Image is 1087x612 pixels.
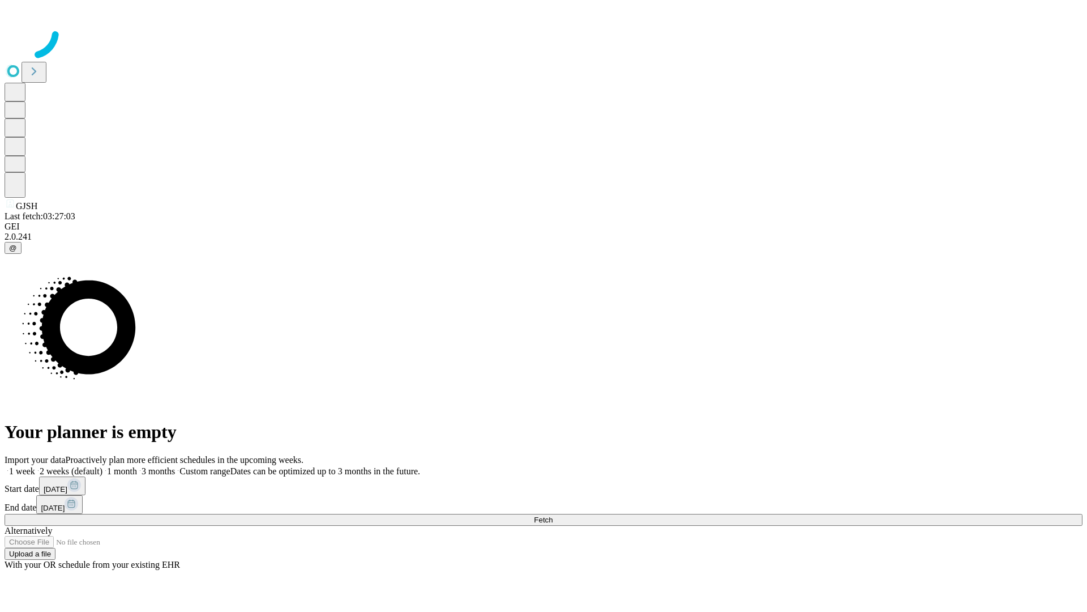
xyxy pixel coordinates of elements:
[5,477,1082,495] div: Start date
[142,466,175,476] span: 3 months
[41,504,65,512] span: [DATE]
[5,560,180,569] span: With your OR schedule from your existing EHR
[5,526,52,535] span: Alternatively
[230,466,420,476] span: Dates can be optimized up to 3 months in the future.
[5,232,1082,242] div: 2.0.241
[36,495,83,514] button: [DATE]
[179,466,230,476] span: Custom range
[5,514,1082,526] button: Fetch
[16,201,37,211] span: GJSH
[44,485,67,494] span: [DATE]
[5,455,66,465] span: Import your data
[5,242,22,254] button: @
[5,222,1082,232] div: GEI
[107,466,137,476] span: 1 month
[5,548,55,560] button: Upload a file
[534,516,553,524] span: Fetch
[9,466,35,476] span: 1 week
[40,466,102,476] span: 2 weeks (default)
[5,495,1082,514] div: End date
[39,477,85,495] button: [DATE]
[5,211,75,221] span: Last fetch: 03:27:03
[5,422,1082,443] h1: Your planner is empty
[9,244,17,252] span: @
[66,455,303,465] span: Proactively plan more efficient schedules in the upcoming weeks.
